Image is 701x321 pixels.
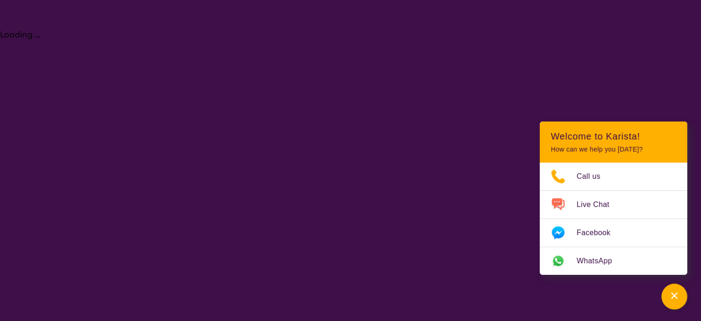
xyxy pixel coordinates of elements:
h2: Welcome to Karista! [551,131,676,142]
span: Live Chat [577,198,620,212]
button: Channel Menu [661,284,687,309]
span: Call us [577,170,612,183]
a: Web link opens in a new tab. [540,247,687,275]
div: Channel Menu [540,121,687,275]
p: How can we help you [DATE]? [551,145,676,153]
span: WhatsApp [577,254,623,268]
span: Facebook [577,226,621,240]
ul: Choose channel [540,163,687,275]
